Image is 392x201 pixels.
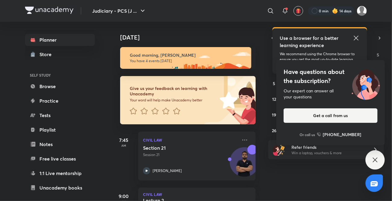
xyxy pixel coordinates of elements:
h4: [DATE] [120,34,262,41]
img: Shivangee Singh [357,6,367,16]
a: Store [25,48,95,60]
h6: Good morning, [PERSON_NAME] [130,53,246,58]
h6: SELF STUDY [25,70,95,80]
p: Your word will help make Unacademy better [130,98,218,103]
a: Free live classes [25,153,95,165]
h4: Have questions about the subscription? [284,67,378,85]
h5: 7:45 [112,136,136,144]
p: Session 21 [143,152,238,158]
a: 1:1 Live mentorship [25,167,95,179]
p: You have 4 events [DATE] [130,59,246,63]
p: Win a laptop, vouchers & more [291,150,366,156]
a: Unacademy books [25,182,95,194]
h6: Give us your feedback on learning with Unacademy [130,86,218,97]
abbr: October 5, 2025 [273,81,275,86]
a: Playlist [25,124,95,136]
abbr: October 26, 2025 [272,128,276,133]
div: Our expert can answer all your questions [284,88,378,100]
abbr: October 19, 2025 [272,112,276,118]
p: AM [112,144,136,147]
img: avatar [296,8,301,14]
img: streak [332,8,338,14]
p: Civil Law [143,136,238,144]
a: Practice [25,95,95,107]
p: [PERSON_NAME] [153,168,182,174]
button: Get a call from us [284,108,378,123]
div: Store [39,51,55,58]
abbr: Saturday [377,52,379,58]
h5: 9:00 [112,193,136,200]
a: Planner [25,34,95,46]
img: morning [120,47,251,69]
img: ttu_illustration_new.svg [347,67,385,100]
p: Civil Law [143,193,251,196]
abbr: October 12, 2025 [272,96,276,102]
a: Notes [25,138,95,150]
p: We recommend using the Chrome browser to ensure you get the most up-to-date learning experience w... [280,51,360,68]
a: Browse [25,80,95,92]
button: October 26, 2025 [269,126,279,135]
img: referral [273,144,285,156]
a: Company Logo [25,7,73,15]
button: October 12, 2025 [269,94,279,104]
img: Avatar [230,151,259,180]
button: avatar [294,6,303,16]
img: feedback_image [199,76,256,124]
a: Tests [25,109,95,121]
a: [PHONE_NUMBER] [317,131,362,138]
h6: Refer friends [291,144,366,150]
h5: Section 21 [143,145,218,151]
h5: Use a browser for a better learning experience [280,34,340,49]
button: Judiciary - PCS (J ... [89,5,150,17]
button: October 5, 2025 [269,78,279,88]
h6: [PHONE_NUMBER] [323,131,362,138]
button: October 19, 2025 [269,110,279,120]
p: Or call us [300,132,315,137]
img: Company Logo [25,7,73,14]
